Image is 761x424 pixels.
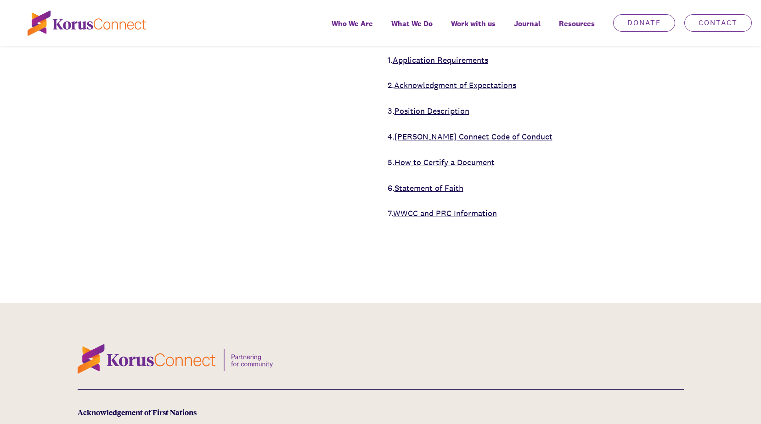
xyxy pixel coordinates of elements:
img: korus-connect%2Fc5177985-88d5-491d-9cd7-4a1febad1357_logo.svg [28,11,146,36]
a: Acknowledgment of Expectations [394,80,516,90]
p: 2. [388,79,684,92]
p: 3. [388,105,684,118]
a: Position Description [395,106,469,116]
a: Application Requirements [393,55,488,65]
p: 6. [388,182,684,195]
p: 1. [388,54,684,67]
span: Journal [514,17,541,30]
a: Who We Are [322,13,382,46]
a: WWCC and PRC Information [393,208,497,218]
p: 4. [388,130,684,144]
span: What We Do [391,17,433,30]
p: 7. [388,207,684,220]
span: Work with us [451,17,496,30]
strong: Acknowledgement of First Nations [78,407,197,418]
img: korus-connect%2F3bb1268c-e78d-4311-9d6e-a58205fa809b_logo-tagline.svg [78,344,273,374]
a: [PERSON_NAME] Connect Code of Conduct [395,131,552,142]
div: Resources [550,13,604,46]
a: What We Do [382,13,442,46]
div: Community [DEMOGRAPHIC_DATA] Application Information [78,15,374,220]
a: Journal [505,13,550,46]
a: Statement of Faith [395,183,463,193]
span: Who We Are [332,17,373,30]
a: Work with us [442,13,505,46]
p: 5. [388,156,684,169]
a: Donate [613,14,675,32]
a: Contact [684,14,752,32]
a: How to Certify a Document [395,157,495,167]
